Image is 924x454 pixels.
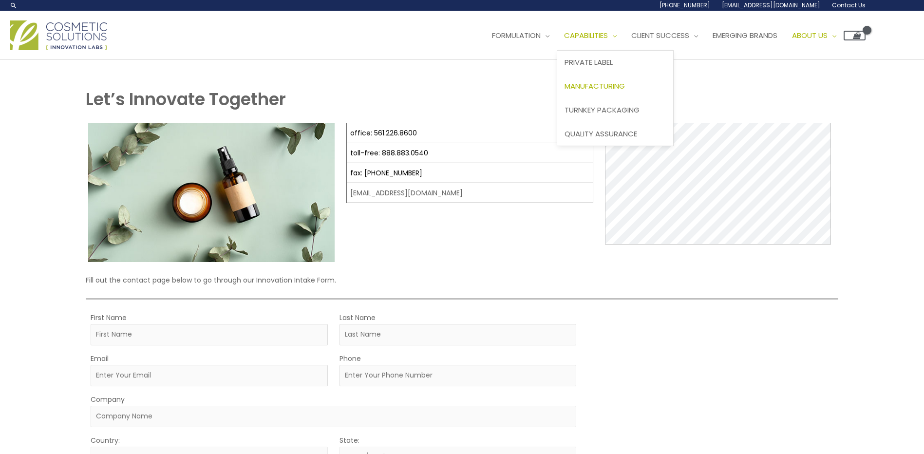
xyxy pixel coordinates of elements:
strong: Let’s Innovate Together [86,87,286,111]
a: office: 561.226.8600 [350,128,417,138]
label: First Name [91,311,127,324]
a: Client Success [624,21,705,50]
span: Formulation [492,30,541,40]
nav: Site Navigation [477,21,866,50]
img: Contact page image for private label skincare manufacturer Cosmetic solutions shows a skin care b... [88,123,335,262]
label: State: [339,434,359,447]
img: Cosmetic Solutions Logo [10,20,107,50]
input: Last Name [339,324,577,345]
span: About Us [792,30,828,40]
span: Private Label [565,57,613,67]
a: Turnkey Packaging [557,98,673,122]
span: Turnkey Packaging [565,105,640,115]
a: View Shopping Cart, empty [844,31,866,40]
span: Quality Assurance [565,129,637,139]
span: Emerging Brands [713,30,777,40]
input: Enter Your Phone Number [339,365,577,386]
p: Fill out the contact page below to go through our Innovation Intake Form. [86,274,839,286]
label: Country: [91,434,120,447]
label: Company [91,393,125,406]
td: [EMAIL_ADDRESS][DOMAIN_NAME] [347,183,593,203]
a: Search icon link [10,1,18,9]
a: Emerging Brands [705,21,785,50]
span: Client Success [631,30,689,40]
label: Email [91,352,109,365]
a: Manufacturing [557,75,673,98]
span: Manufacturing [565,81,625,91]
a: Formulation [485,21,557,50]
a: Private Label [557,51,673,75]
span: Capabilities [564,30,608,40]
a: fax: [PHONE_NUMBER] [350,168,422,178]
input: Company Name [91,406,577,427]
input: First Name [91,324,328,345]
label: Phone [339,352,361,365]
input: Enter Your Email [91,365,328,386]
span: [EMAIL_ADDRESS][DOMAIN_NAME] [722,1,820,9]
a: About Us [785,21,844,50]
span: [PHONE_NUMBER] [660,1,710,9]
label: Last Name [339,311,376,324]
a: toll-free: 888.883.0540 [350,148,428,158]
a: Capabilities [557,21,624,50]
a: Quality Assurance [557,122,673,146]
span: Contact Us [832,1,866,9]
